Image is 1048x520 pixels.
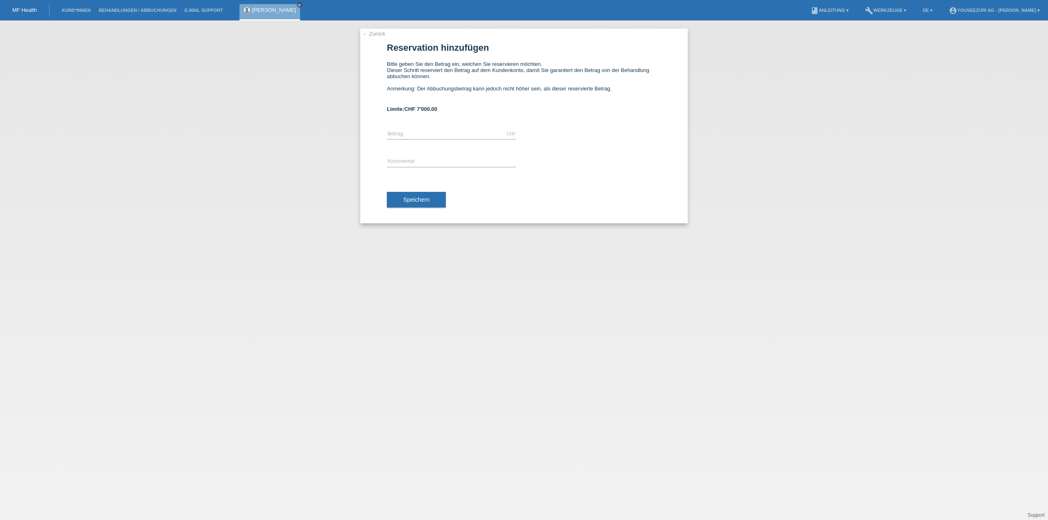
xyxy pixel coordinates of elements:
a: ← Zurück [362,31,385,37]
a: Support [1028,512,1045,518]
i: build [865,7,873,15]
a: Behandlungen / Abbuchungen [95,8,181,13]
a: Kund*innen [58,8,95,13]
span: Speichern [403,196,429,203]
div: Bitte geben Sie den Betrag ein, welchen Sie reservieren möchten. Dieser Schritt reserviert den Be... [387,61,661,98]
a: [PERSON_NAME] [252,7,296,13]
a: DE ▾ [919,8,937,13]
span: CHF 7'000.00 [404,106,437,112]
i: book [811,7,819,15]
a: close [297,2,303,8]
button: Speichern [387,192,446,207]
a: account_circleYOUSEEZüRi AG - [PERSON_NAME] ▾ [945,8,1044,13]
div: CHF [506,131,516,136]
b: Limite: [387,106,437,112]
a: MF Health [12,7,37,13]
h1: Reservation hinzufügen [387,43,661,53]
a: buildWerkzeuge ▾ [861,8,910,13]
i: account_circle [949,7,957,15]
a: E-Mail Support [181,8,227,13]
i: close [298,3,302,7]
a: bookAnleitung ▾ [806,8,853,13]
